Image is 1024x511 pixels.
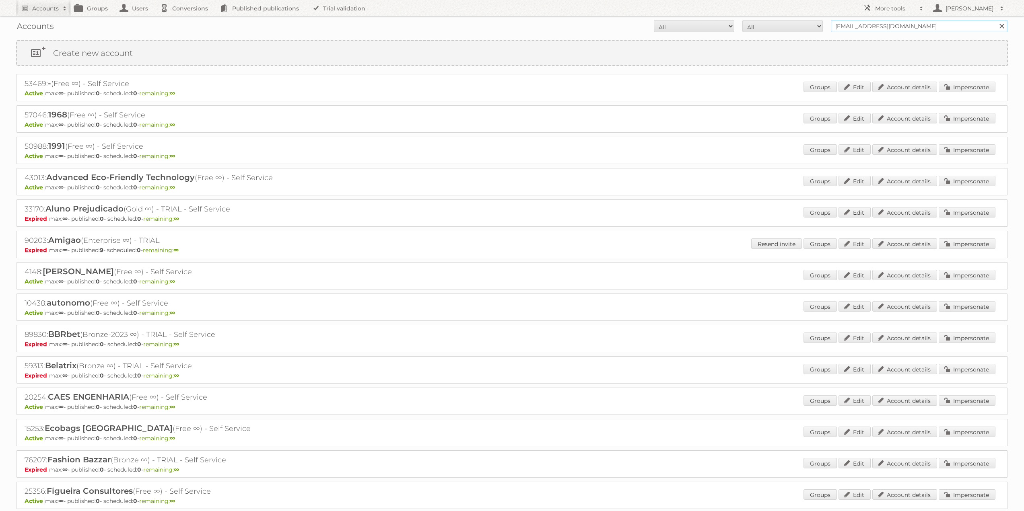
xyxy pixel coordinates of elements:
[100,215,104,222] strong: 0
[48,141,65,151] span: 1991
[100,466,104,473] strong: 0
[25,298,306,308] h2: 10438: (Free ∞) - Self Service
[804,270,837,280] a: Groups
[137,466,141,473] strong: 0
[25,466,999,473] p: max: - published: - scheduled: -
[839,207,871,218] a: Edit
[25,246,49,254] span: Expired
[25,372,49,379] span: Expired
[58,90,64,97] strong: ∞
[25,152,45,160] span: Active
[45,361,76,370] span: Belatrix
[174,215,179,222] strong: ∞
[25,341,999,348] p: max: - published: - scheduled: -
[939,113,995,123] a: Impersonate
[174,466,179,473] strong: ∞
[47,298,90,308] span: autonomo
[139,90,175,97] span: remaining:
[804,238,837,249] a: Groups
[133,435,137,442] strong: 0
[96,497,100,505] strong: 0
[939,176,995,186] a: Impersonate
[25,309,45,316] span: Active
[25,121,999,128] p: max: - published: - scheduled: -
[139,152,175,160] span: remaining:
[170,403,175,410] strong: ∞
[170,278,175,285] strong: ∞
[17,41,1007,65] a: Create new account
[804,489,837,500] a: Groups
[170,90,175,97] strong: ∞
[48,392,129,402] span: CAES ENGENHARIA
[137,215,141,222] strong: 0
[25,329,306,340] h2: 89830: (Bronze-2023 ∞) - TRIAL - Self Service
[872,176,937,186] a: Account details
[25,497,45,505] span: Active
[48,235,81,245] span: Amigao
[139,184,175,191] span: remaining:
[58,184,64,191] strong: ∞
[58,309,64,316] strong: ∞
[62,215,68,222] strong: ∞
[143,215,179,222] span: remaining:
[25,392,306,402] h2: 20254: (Free ∞) - Self Service
[872,144,937,155] a: Account details
[872,238,937,249] a: Account details
[139,403,175,410] span: remaining:
[839,458,871,468] a: Edit
[25,110,306,120] h2: 57046: (Free ∞) - Self Service
[62,466,68,473] strong: ∞
[25,121,45,128] span: Active
[45,204,124,213] span: Aluno Prejudicado
[143,466,179,473] span: remaining:
[96,309,100,316] strong: 0
[25,215,999,222] p: max: - published: - scheduled: -
[174,341,179,348] strong: ∞
[25,141,306,152] h2: 50988: (Free ∞) - Self Service
[43,267,114,276] span: [PERSON_NAME]
[839,144,871,155] a: Edit
[839,427,871,437] a: Edit
[96,90,100,97] strong: 0
[872,364,937,374] a: Account details
[25,497,999,505] p: max: - published: - scheduled: -
[58,121,64,128] strong: ∞
[58,152,64,160] strong: ∞
[804,458,837,468] a: Groups
[25,435,45,442] span: Active
[872,82,937,92] a: Account details
[939,395,995,406] a: Impersonate
[139,435,175,442] span: remaining:
[170,152,175,160] strong: ∞
[58,497,64,505] strong: ∞
[139,278,175,285] span: remaining:
[944,4,996,12] h2: [PERSON_NAME]
[839,332,871,343] a: Edit
[939,427,995,437] a: Impersonate
[25,278,45,285] span: Active
[46,172,195,182] span: Advanced Eco-Friendly Technology
[25,486,306,497] h2: 25356: (Free ∞) - Self Service
[25,172,306,183] h2: 43013: (Free ∞) - Self Service
[939,301,995,312] a: Impersonate
[25,455,306,465] h2: 76207: (Bronze ∞) - TRIAL - Self Service
[25,466,49,473] span: Expired
[804,332,837,343] a: Groups
[939,489,995,500] a: Impersonate
[25,78,306,89] h2: 53469: (Free ∞) - Self Service
[939,207,995,218] a: Impersonate
[25,204,306,214] h2: 33170: (Gold ∞) - TRIAL - Self Service
[139,309,175,316] span: remaining:
[25,152,999,160] p: max: - published: - scheduled: -
[25,215,49,222] span: Expired
[939,270,995,280] a: Impersonate
[25,278,999,285] p: max: - published: - scheduled: -
[96,435,100,442] strong: 0
[170,309,175,316] strong: ∞
[170,435,175,442] strong: ∞
[137,372,141,379] strong: 0
[939,82,995,92] a: Impersonate
[25,403,999,410] p: max: - published: - scheduled: -
[133,90,137,97] strong: 0
[25,423,306,434] h2: 15253: (Free ∞) - Self Service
